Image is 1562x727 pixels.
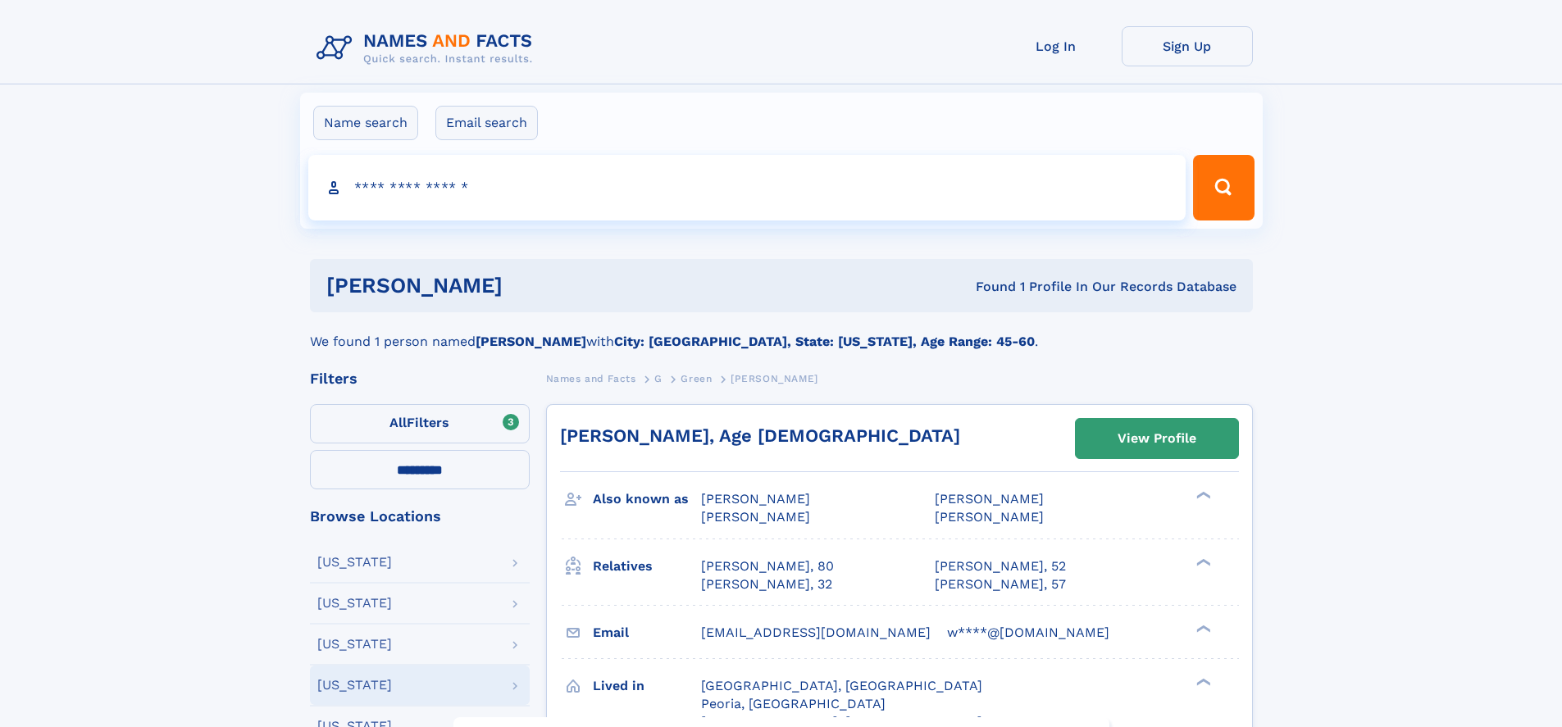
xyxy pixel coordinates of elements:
[701,696,886,711] span: Peoria, [GEOGRAPHIC_DATA]
[681,368,712,388] a: Green
[701,491,810,507] span: [PERSON_NAME]
[317,556,392,569] div: [US_STATE]
[310,312,1253,352] div: We found 1 person named with .
[701,625,931,640] span: [EMAIL_ADDRESS][DOMAIN_NAME]
[593,672,701,700] h3: Lived in
[310,371,530,386] div: Filters
[313,106,418,140] label: Name search
[1192,676,1212,687] div: ❯
[1193,155,1254,220] button: Search Button
[1192,490,1212,501] div: ❯
[1192,623,1212,634] div: ❯
[560,425,960,446] a: [PERSON_NAME], Age [DEMOGRAPHIC_DATA]
[935,557,1066,575] a: [PERSON_NAME], 52
[701,678,982,693] span: [GEOGRAPHIC_DATA], [GEOGRAPHIC_DATA]
[935,575,1066,593] a: [PERSON_NAME], 57
[654,373,663,384] span: G
[317,679,392,692] div: [US_STATE]
[701,557,834,575] a: [PERSON_NAME], 80
[935,509,1044,525] span: [PERSON_NAME]
[681,373,712,384] span: Green
[593,485,701,513] h3: Also known as
[614,334,1035,349] b: City: [GEOGRAPHIC_DATA], State: [US_STATE], Age Range: 45-60
[1192,557,1212,567] div: ❯
[310,26,546,70] img: Logo Names and Facts
[593,619,701,647] h3: Email
[317,638,392,651] div: [US_STATE]
[1122,26,1253,66] a: Sign Up
[593,552,701,580] h3: Relatives
[389,415,407,430] span: All
[317,597,392,610] div: [US_STATE]
[701,575,832,593] a: [PERSON_NAME], 32
[701,509,810,525] span: [PERSON_NAME]
[935,491,1044,507] span: [PERSON_NAME]
[435,106,538,140] label: Email search
[731,373,818,384] span: [PERSON_NAME]
[1076,419,1238,458] a: View Profile
[308,155,1186,220] input: search input
[546,368,636,388] a: Names and Facts
[310,509,530,524] div: Browse Locations
[326,275,740,296] h1: [PERSON_NAME]
[1118,420,1196,457] div: View Profile
[310,404,530,443] label: Filters
[739,278,1236,296] div: Found 1 Profile In Our Records Database
[990,26,1122,66] a: Log In
[654,368,663,388] a: G
[476,334,586,349] b: [PERSON_NAME]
